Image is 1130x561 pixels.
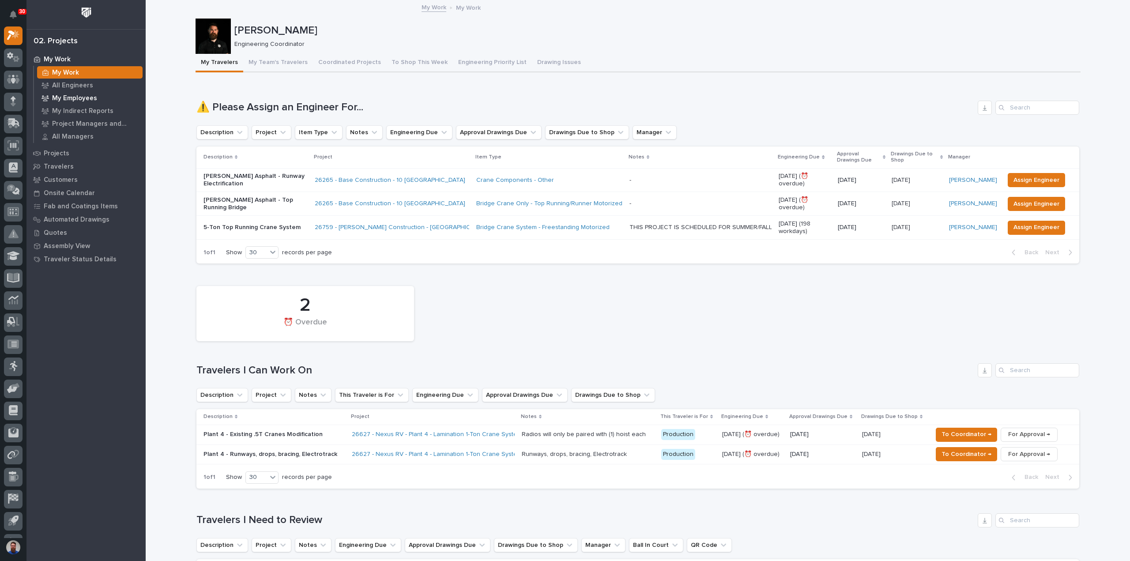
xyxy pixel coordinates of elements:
button: Drawing Issues [532,54,586,72]
span: Back [1019,473,1038,481]
a: 26265 - Base Construction - 10 [GEOGRAPHIC_DATA] [315,177,465,184]
button: Manager [633,125,677,139]
button: To Shop This Week [386,54,453,72]
p: Automated Drawings [44,216,109,224]
button: Notes [295,538,331,552]
div: Production [661,429,695,440]
p: Approval Drawings Due [837,149,881,166]
p: [DATE] (⏰ overdue) [722,451,783,458]
span: Assign Engineer [1013,199,1059,209]
a: My Work [34,66,146,79]
button: Coordinated Projects [313,54,386,72]
button: For Approval → [1001,447,1058,461]
a: [PERSON_NAME] [949,224,997,231]
a: Assembly View [26,239,146,252]
p: My Employees [52,94,97,102]
button: Back [1005,248,1042,256]
span: For Approval → [1008,449,1050,459]
p: [DATE] [862,449,882,458]
div: 02. Projects [34,37,78,46]
p: [DATE] (⏰ overdue) [779,173,830,188]
a: Fab and Coatings Items [26,200,146,213]
p: [DATE] [838,177,885,184]
a: [PERSON_NAME] [949,177,997,184]
button: Item Type [295,125,343,139]
h1: Travelers I Can Work On [196,364,974,377]
a: My Work [26,53,146,66]
button: Engineering Priority List [453,54,532,72]
p: My Work [44,56,71,64]
a: Traveler Status Details [26,252,146,266]
a: 26759 - [PERSON_NAME] Construction - [GEOGRAPHIC_DATA] Department 5T Bridge Crane [315,224,575,231]
p: Engineering Due [778,152,820,162]
p: My Work [456,2,481,12]
button: Assign Engineer [1008,173,1065,187]
p: Quotes [44,229,67,237]
div: 30 [246,473,267,482]
p: [DATE] [862,429,882,438]
a: Bridge Crane Only - Top Running/Runner Motorized [476,200,622,207]
button: Description [196,125,248,139]
div: - [629,177,631,184]
div: Production [661,449,695,460]
button: Ball In Court [629,538,683,552]
p: records per page [282,474,332,481]
a: [PERSON_NAME] [949,200,997,207]
p: [DATE] [838,224,885,231]
button: Next [1042,473,1079,481]
div: THIS PROJECT IS SCHEDULED FOR SUMMER/FALL OF 2026 [629,224,772,231]
p: Description [203,152,233,162]
button: Drawings Due to Shop [571,388,655,402]
p: Project [351,412,369,422]
p: 1 of 1 [196,242,222,264]
button: Drawings Due to Shop [545,125,629,139]
button: To Coordinator → [936,447,997,461]
p: Travelers [44,163,74,171]
tr: Plant 4 - Runways, drops, bracing, Electrotrack26627 - Nexus RV - Plant 4 - Lamination 1-Ton Cran... [196,444,1079,464]
button: Drawings Due to Shop [494,538,578,552]
p: records per page [282,249,332,256]
p: Onsite Calendar [44,189,95,197]
button: QR Code [687,538,732,552]
p: Plant 4 - Existing .5T Cranes Modification [203,431,345,438]
a: Travelers [26,160,146,173]
p: [DATE] (198 workdays) [779,220,830,235]
p: [DATE] [838,200,885,207]
p: Projects [44,150,69,158]
button: To Coordinator → [936,428,997,442]
button: users-avatar [4,538,23,557]
a: Customers [26,173,146,186]
p: My Work [52,69,79,77]
img: Workspace Logo [78,4,94,21]
p: [DATE] [790,451,855,458]
button: Approval Drawings Due [482,388,568,402]
button: Engineering Due [335,538,401,552]
h1: Travelers I Need to Review [196,514,974,527]
p: All Managers [52,133,94,141]
div: Search [995,101,1079,115]
a: Automated Drawings [26,213,146,226]
tr: [PERSON_NAME] Asphalt - Top Running Bridge26265 - Base Construction - 10 [GEOGRAPHIC_DATA] Bridge... [196,192,1079,216]
p: Engineering Due [721,412,763,422]
input: Search [995,363,1079,377]
p: 30 [19,8,25,15]
a: 26265 - Base Construction - 10 [GEOGRAPHIC_DATA] [315,200,465,207]
p: Fab and Coatings Items [44,203,118,211]
button: Description [196,538,248,552]
p: [DATE] [892,222,912,231]
div: 2 [211,294,399,316]
p: [DATE] (⏰ overdue) [779,196,830,211]
p: All Engineers [52,82,93,90]
span: Next [1045,248,1065,256]
h1: ⚠️ Please Assign an Engineer For... [196,101,974,114]
a: Projects [26,147,146,160]
span: For Approval → [1008,429,1050,440]
p: 5-Ton Top Running Crane System [203,224,308,231]
a: 26627 - Nexus RV - Plant 4 - Lamination 1-Ton Crane System [352,451,522,458]
span: Back [1019,248,1038,256]
p: [PERSON_NAME] [234,24,1077,37]
p: Manager [948,152,970,162]
div: ⏰ Overdue [211,318,399,336]
p: Project Managers and Engineers [52,120,139,128]
p: Show [226,474,242,481]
